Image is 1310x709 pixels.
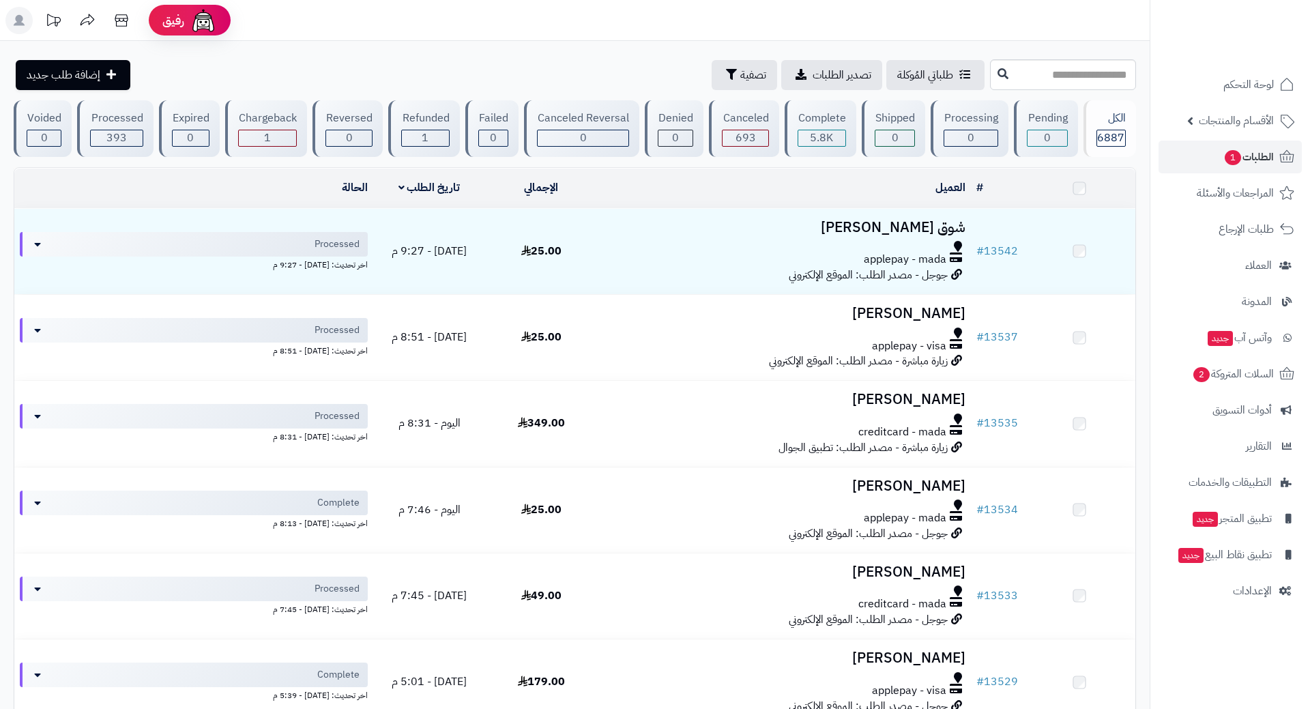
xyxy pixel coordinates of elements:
[1197,184,1274,203] span: المراجعات والأسئلة
[1159,502,1302,535] a: تطبيق المتجرجديد
[317,668,360,682] span: Complete
[798,111,846,126] div: Complete
[935,179,965,196] a: العميل
[976,674,984,690] span: #
[603,220,965,235] h3: شوق [PERSON_NAME]
[976,415,984,431] span: #
[187,130,194,146] span: 0
[401,111,449,126] div: Refunded
[16,60,130,90] a: إضافة طلب جديد
[872,338,946,354] span: applepay - visa
[858,424,946,440] span: creditcard - mada
[944,130,998,146] div: 0
[886,60,985,90] a: طلباتي المُوكلة
[36,7,70,38] a: تحديثات المنصة
[518,415,565,431] span: 349.00
[1159,177,1302,209] a: المراجعات والأسئلة
[521,329,562,345] span: 25.00
[398,415,461,431] span: اليوم - 8:31 م
[172,111,209,126] div: Expired
[1192,364,1274,384] span: السلات المتروكة
[1223,147,1274,167] span: الطلبات
[1159,466,1302,499] a: التطبيقات والخدمات
[1208,331,1233,346] span: جديد
[11,100,74,157] a: Voided 0
[658,130,693,146] div: 0
[1159,141,1302,173] a: الطلبات1
[398,502,461,518] span: اليوم - 7:46 م
[346,130,353,146] span: 0
[976,243,1018,259] a: #13542
[479,130,508,146] div: 0
[603,564,965,580] h3: [PERSON_NAME]
[1225,150,1241,165] span: 1
[658,111,693,126] div: Denied
[173,130,209,146] div: 0
[1177,545,1272,564] span: تطبيق نقاط البيع
[1159,213,1302,246] a: طلبات الإرجاع
[398,179,461,196] a: تاريخ الطلب
[859,100,928,157] a: Shipped 0
[422,130,428,146] span: 1
[524,179,558,196] a: الإجمالي
[239,130,296,146] div: 1
[769,353,948,369] span: زيارة مباشرة - مصدر الطلب: الموقع الإلكتروني
[521,588,562,604] span: 49.00
[317,496,360,510] span: Complete
[976,588,984,604] span: #
[672,130,679,146] span: 0
[740,67,766,83] span: تصفية
[1159,538,1302,571] a: تطبيق نقاط البيعجديد
[706,100,781,157] a: Canceled 693
[310,100,385,157] a: Reversed 0
[20,429,368,443] div: اخر تحديث: [DATE] - 8:31 م
[872,683,946,699] span: applepay - visa
[27,130,61,146] div: 0
[1245,256,1272,275] span: العملاء
[20,343,368,357] div: اخر تحديث: [DATE] - 8:51 م
[20,257,368,271] div: اخر تحديث: [DATE] - 9:27 م
[74,100,156,157] a: Processed 393
[1193,512,1218,527] span: جديد
[392,588,467,604] span: [DATE] - 7:45 م
[1242,292,1272,311] span: المدونة
[976,588,1018,604] a: #13533
[1191,509,1272,528] span: تطبيق المتجر
[1212,401,1272,420] span: أدوات التسويق
[1097,130,1124,146] span: 6887
[478,111,508,126] div: Failed
[944,111,998,126] div: Processing
[392,243,467,259] span: [DATE] - 9:27 م
[264,130,271,146] span: 1
[1159,249,1302,282] a: العملاء
[162,12,184,29] span: رفيق
[1178,548,1204,563] span: جديد
[789,611,948,628] span: جوجل - مصدر الطلب: الموقع الإلكتروني
[1159,394,1302,426] a: أدوات التسويق
[1159,358,1302,390] a: السلات المتروكة2
[580,130,587,146] span: 0
[875,111,915,126] div: Shipped
[222,100,310,157] a: Chargeback 1
[537,111,629,126] div: Canceled Reversal
[1159,575,1302,607] a: الإعدادات
[789,267,948,283] span: جوجل - مصدر الطلب: الموقع الإلكتروني
[315,409,360,423] span: Processed
[521,502,562,518] span: 25.00
[1223,75,1274,94] span: لوحة التحكم
[1159,68,1302,101] a: لوحة التحكم
[392,674,467,690] span: [DATE] - 5:01 م
[603,478,965,494] h3: [PERSON_NAME]
[90,111,143,126] div: Processed
[385,100,462,157] a: Refunded 1
[521,100,642,157] a: Canceled Reversal 0
[781,60,882,90] a: تصدير الطلبات
[1199,111,1274,130] span: الأقسام والمنتجات
[518,674,565,690] span: 179.00
[326,130,372,146] div: 0
[722,111,768,126] div: Canceled
[1189,473,1272,492] span: التطبيقات والخدمات
[1159,321,1302,354] a: وآتس آبجديد
[1096,111,1126,126] div: الكل
[315,323,360,337] span: Processed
